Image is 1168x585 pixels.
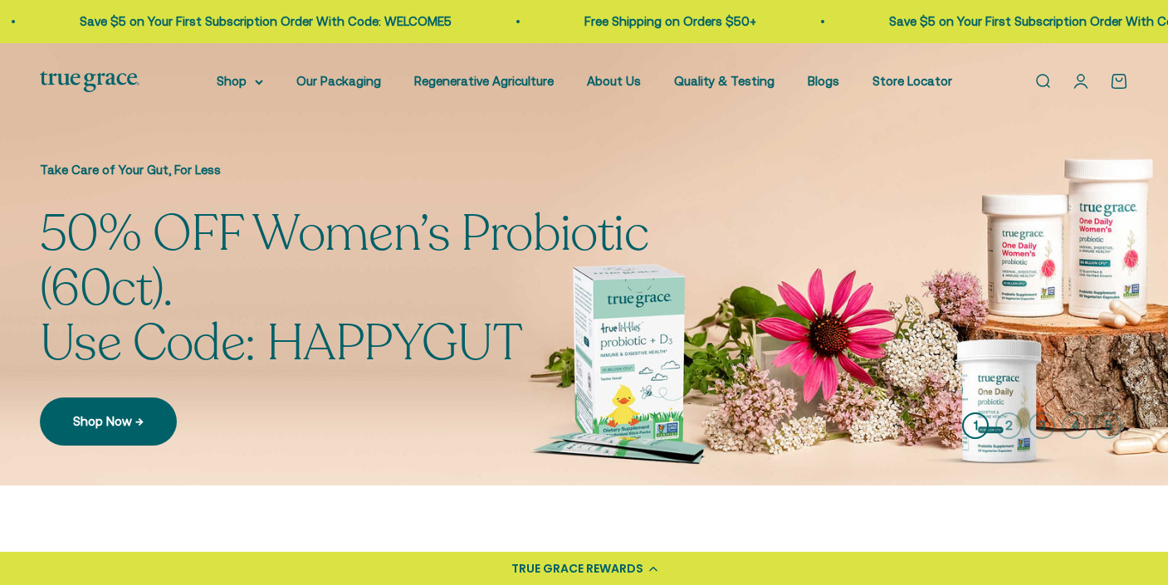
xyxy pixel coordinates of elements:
button: 2 [995,412,1022,439]
a: Free Shipping on Orders $50+ [583,14,755,28]
a: Regenerative Agriculture [414,74,554,88]
a: About Us [587,74,641,88]
button: 5 [1095,412,1122,439]
button: 4 [1062,412,1088,439]
div: TRUE GRACE REWARDS [511,560,643,578]
button: 1 [962,412,989,439]
p: Save $5 on Your First Subscription Order With Code: WELCOME5 [78,12,450,32]
summary: Shop [217,71,263,91]
a: Shop Now → [40,397,177,446]
button: 3 [1029,412,1055,439]
a: Blogs [808,74,839,88]
a: Our Packaging [296,74,381,88]
a: Quality & Testing [674,74,775,88]
split-lines: 50% OFF Women’s Probiotic (60ct). Use Code: HAPPYGUT [40,255,770,378]
p: Take Care of Your Gut, For Less [40,160,770,180]
a: Store Locator [872,74,952,88]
